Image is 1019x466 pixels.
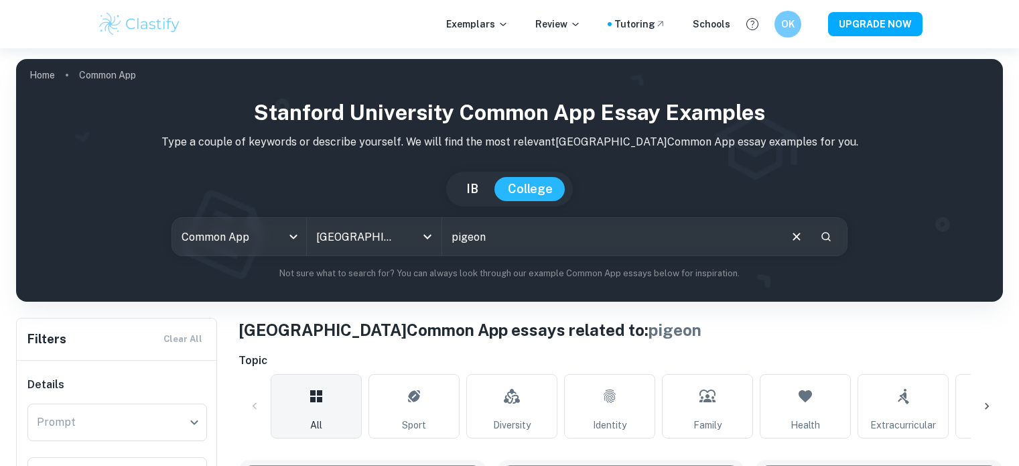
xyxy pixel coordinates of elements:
h6: OK [780,17,795,32]
a: Tutoring [614,17,666,32]
button: Search [815,225,837,248]
p: Type a couple of keywords or describe yourself. We will find the most relevant [GEOGRAPHIC_DATA] ... [27,134,992,150]
span: Diversity [493,418,531,432]
h1: [GEOGRAPHIC_DATA] Common App essays related to: [239,318,1003,342]
p: Exemplars [446,17,508,32]
img: Clastify logo [97,11,182,38]
a: Schools [693,17,730,32]
span: Identity [593,418,626,432]
span: All [310,418,322,432]
span: Extracurricular [870,418,936,432]
span: Family [693,418,722,432]
p: Review [535,17,581,32]
button: Clear [784,224,809,249]
button: College [494,177,566,201]
a: Home [29,66,55,84]
img: profile cover [16,59,1003,302]
h1: Stanford University Common App Essay Examples [27,97,992,129]
input: E.g. I love building drones, I used to be ashamed of my name... [442,218,778,255]
div: Common App [172,218,306,255]
button: Help and Feedback [741,13,764,36]
h6: Details [27,377,207,393]
p: Common App [79,68,136,82]
button: IB [453,177,492,201]
button: Open [418,227,437,246]
h6: Filters [27,330,66,349]
p: Not sure what to search for? You can always look through our example Common App essays below for ... [27,267,992,280]
span: Sport [402,418,426,432]
button: UPGRADE NOW [828,12,923,36]
button: OK [774,11,801,38]
h6: Topic [239,353,1003,369]
span: Health [791,418,820,432]
span: pigeon [649,321,701,339]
